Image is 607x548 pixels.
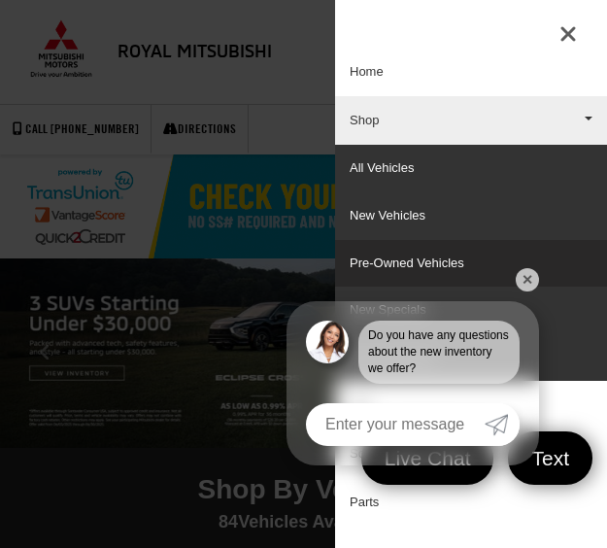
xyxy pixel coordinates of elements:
span: Text [522,445,579,471]
img: Agent profile photo [306,321,349,363]
input: Enter your message [306,403,485,446]
a: New Specials [335,287,607,334]
a: All Vehicles [335,145,607,192]
a: Text [508,431,592,485]
a: Parts: Opens in a new tab [335,478,607,527]
a: Shop [335,96,607,145]
button: Close Sidebar [554,20,583,48]
a: Submit [485,403,520,446]
a: Pre-Owned Vehicles [335,240,607,288]
a: Home [335,48,607,96]
a: New Vehicles [335,192,607,240]
div: Do you have any questions about the new inventory we offer? [358,321,520,384]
